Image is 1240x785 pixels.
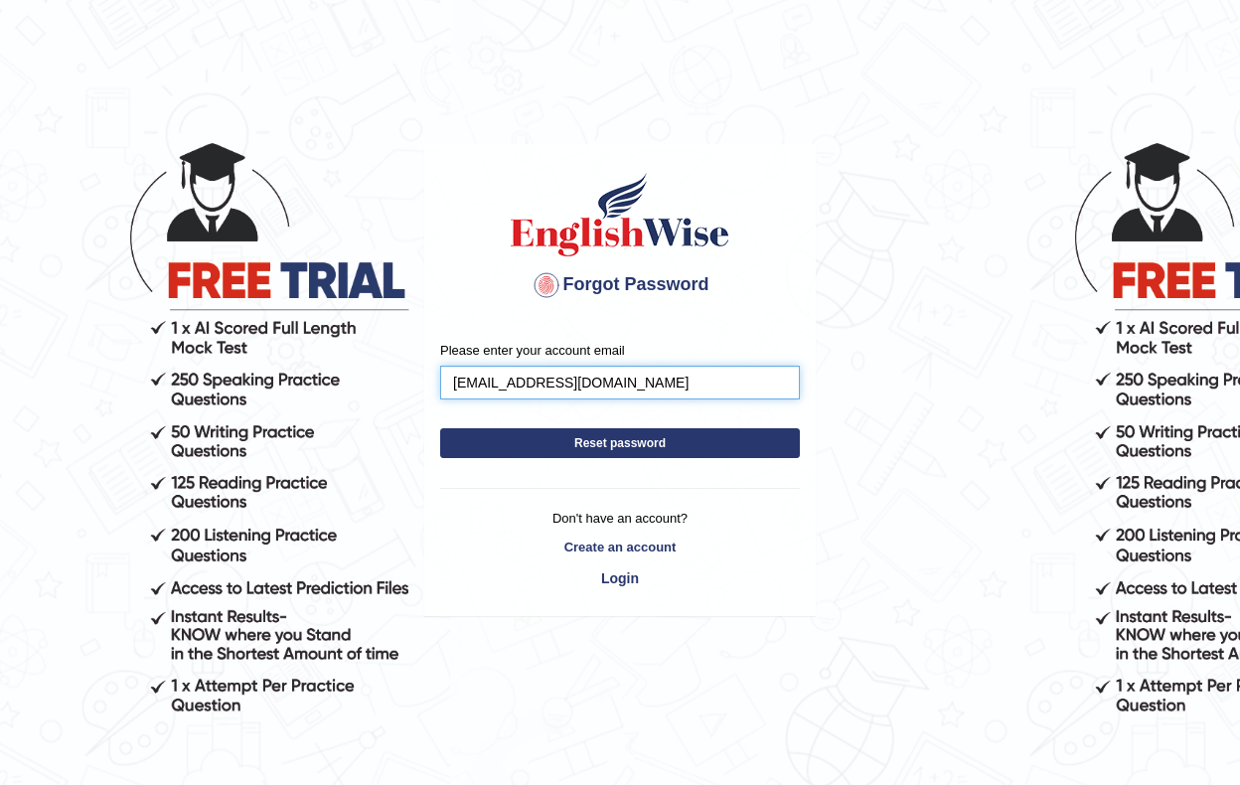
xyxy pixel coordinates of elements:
[440,341,625,360] label: Please enter your account email
[440,538,800,556] a: Create an account
[531,274,708,294] span: Forgot Password
[440,561,800,595] a: Login
[440,509,800,528] p: Don't have an account?
[507,170,733,259] img: English Wise
[440,428,800,458] button: Reset password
